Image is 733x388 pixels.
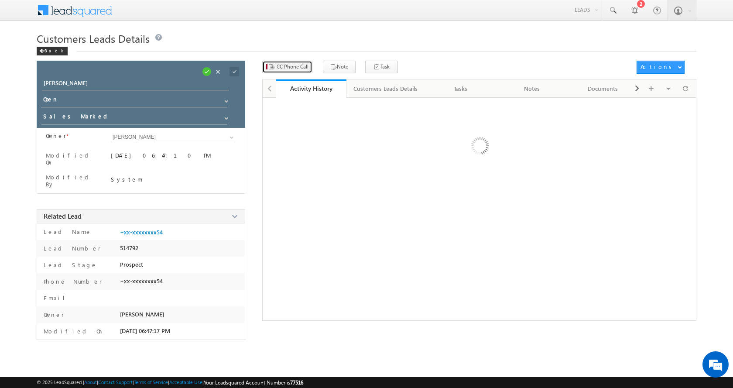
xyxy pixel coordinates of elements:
[365,61,398,73] button: Task
[46,174,100,188] label: Modified By
[282,84,340,93] div: Activity History
[641,63,675,71] div: Actions
[41,244,101,252] label: Lead Number
[425,79,497,98] a: Tasks
[41,294,72,302] label: Email
[11,81,159,261] textarea: Type your message and hit 'Enter'
[46,132,66,139] label: Owner
[120,327,170,334] span: [DATE] 06:47:17 PM
[220,95,231,103] a: Show All Items
[45,46,147,57] div: Chat with us now
[120,278,163,285] span: +xx-xxxxxxxx54
[15,46,37,57] img: d_60004797649_company_0_60004797649
[204,379,303,386] span: Your Leadsquared Account Number is
[120,261,143,268] span: Prospect
[262,61,312,73] button: CC Phone Call
[277,63,308,71] span: CC Phone Call
[169,379,202,385] a: Acceptable Use
[41,327,104,335] label: Modified On
[346,79,425,98] a: Customers Leads Details
[37,31,150,45] span: Customers Leads Details
[504,83,560,94] div: Notes
[111,175,236,183] div: System
[37,378,303,387] span: © 2025 LeadSquared | | | | |
[111,132,236,142] input: Type to Search
[432,83,489,94] div: Tasks
[41,111,227,124] input: Stage
[98,379,133,385] a: Contact Support
[323,61,356,73] button: Note
[220,112,231,120] a: Show All Items
[637,61,685,74] button: Actions
[42,78,229,90] input: Opportunity Name Opportunity Name
[434,102,524,192] img: Loading ...
[353,83,418,94] div: Customers Leads Details
[276,79,347,98] a: Activity History
[290,379,303,386] span: 77516
[134,379,168,385] a: Terms of Service
[143,4,164,25] div: Minimize live chat window
[41,261,97,269] label: Lead Stage
[568,79,639,98] a: Documents
[41,278,102,285] label: Phone Number
[41,228,92,236] label: Lead Name
[44,212,82,220] span: Related Lead
[41,311,64,319] label: Owner
[120,229,163,236] a: +xx-xxxxxxxx54
[225,133,236,142] a: Show All Items
[111,151,236,164] div: [DATE] 06:47:10 PM
[497,79,568,98] a: Notes
[46,152,100,166] label: Modified On
[37,47,68,55] div: Back
[119,269,158,281] em: Start Chat
[575,83,631,94] div: Documents
[41,94,227,107] input: Status
[84,379,97,385] a: About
